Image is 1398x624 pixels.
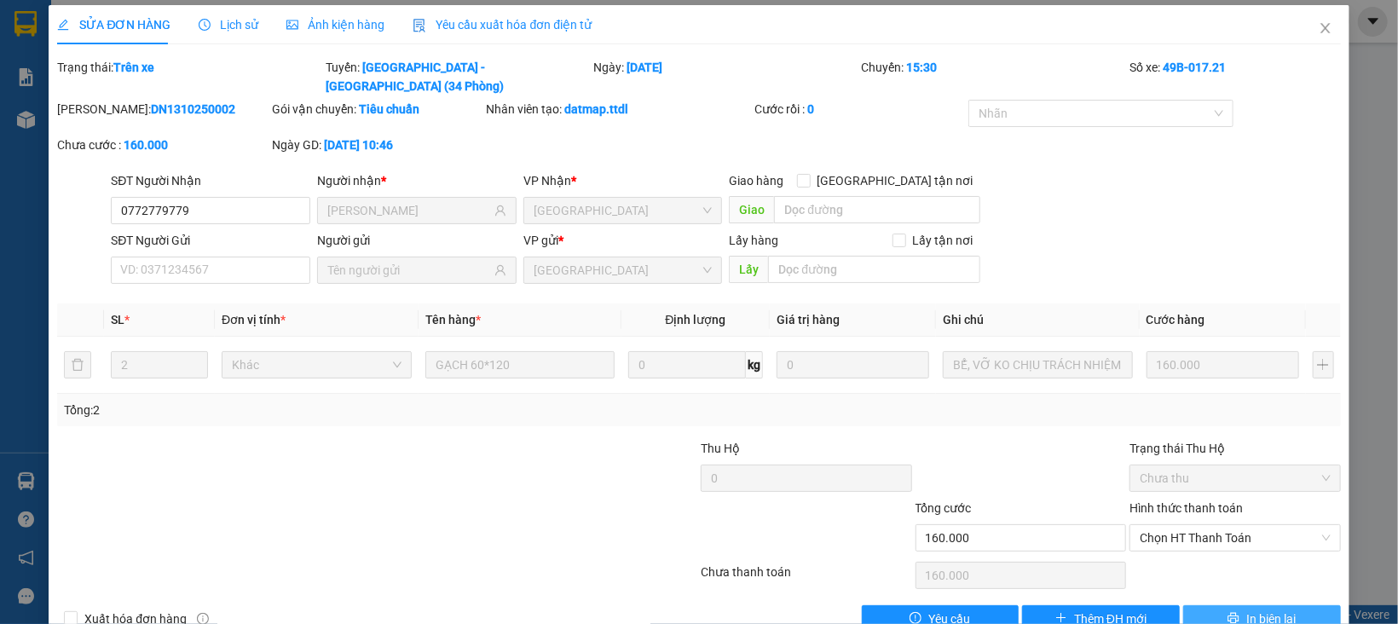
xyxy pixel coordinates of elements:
[124,138,168,152] b: 160.000
[64,401,540,419] div: Tổng: 2
[534,198,713,223] span: Đà Lạt
[936,303,1140,337] th: Ghi chú
[592,58,859,95] div: Ngày:
[699,563,914,592] div: Chưa thanh toán
[907,61,938,74] b: 15:30
[9,72,118,129] li: VP [GEOGRAPHIC_DATA]
[57,19,69,31] span: edit
[943,351,1133,378] input: Ghi Chú
[666,313,726,326] span: Định lượng
[111,171,310,190] div: SĐT Người Nhận
[272,136,483,154] div: Ngày GD:
[111,313,124,326] span: SL
[1140,525,1331,551] span: Chọn HT Thanh Toán
[324,58,592,95] div: Tuyến:
[729,196,774,223] span: Giao
[111,231,310,250] div: SĐT Người Gửi
[324,138,393,152] b: [DATE] 10:46
[811,171,980,190] span: [GEOGRAPHIC_DATA] tận nơi
[199,19,211,31] span: clock-circle
[286,19,298,31] span: picture
[113,61,154,74] b: Trên xe
[906,231,980,250] span: Lấy tận nơi
[627,61,662,74] b: [DATE]
[860,58,1128,95] div: Chuyến:
[1163,61,1226,74] b: 49B-017.21
[286,18,385,32] span: Ảnh kiện hàng
[327,261,491,280] input: Tên người gửi
[1129,439,1341,458] div: Trạng thái Thu Hộ
[523,231,723,250] div: VP gửi
[57,100,269,118] div: [PERSON_NAME]:
[1319,21,1332,35] span: close
[9,9,247,41] li: Thanh Thuỷ
[199,18,259,32] span: Lịch sử
[425,351,615,378] input: VD: Bàn, Ghế
[317,231,517,250] div: Người gửi
[222,313,286,326] span: Đơn vị tính
[774,196,979,223] input: Dọc đường
[1128,58,1343,95] div: Số xe:
[1140,465,1331,491] span: Chưa thu
[729,256,768,283] span: Lấy
[746,351,763,378] span: kg
[1147,313,1205,326] span: Cước hàng
[916,501,972,515] span: Tổng cước
[564,102,628,116] b: datmap.ttdl
[359,102,419,116] b: Tiêu chuẩn
[1302,5,1349,53] button: Close
[425,313,481,326] span: Tên hàng
[64,351,91,378] button: delete
[754,100,966,118] div: Cước rồi :
[701,442,740,455] span: Thu Hộ
[272,100,483,118] div: Gói vận chuyển:
[57,136,269,154] div: Chưa cước :
[729,174,783,188] span: Giao hàng
[729,234,778,247] span: Lấy hàng
[151,102,235,116] b: DN1310250002
[232,352,401,378] span: Khác
[413,18,592,32] span: Yêu cầu xuất hóa đơn điện tử
[777,351,929,378] input: 0
[768,256,979,283] input: Dọc đường
[57,18,170,32] span: SỬA ĐƠN HÀNG
[1147,351,1299,378] input: 0
[326,61,504,93] b: [GEOGRAPHIC_DATA] - [GEOGRAPHIC_DATA] (34 Phòng)
[534,257,713,283] span: Đà Nẵng
[413,19,426,32] img: icon
[118,72,227,129] li: VP [GEOGRAPHIC_DATA]
[55,58,323,95] div: Trạng thái:
[494,264,506,276] span: user
[523,174,571,188] span: VP Nhận
[317,171,517,190] div: Người nhận
[486,100,750,118] div: Nhân viên tạo:
[327,201,491,220] input: Tên người nhận
[1129,501,1243,515] label: Hình thức thanh toán
[777,313,840,326] span: Giá trị hàng
[494,205,506,217] span: user
[807,102,814,116] b: 0
[1313,351,1334,378] button: plus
